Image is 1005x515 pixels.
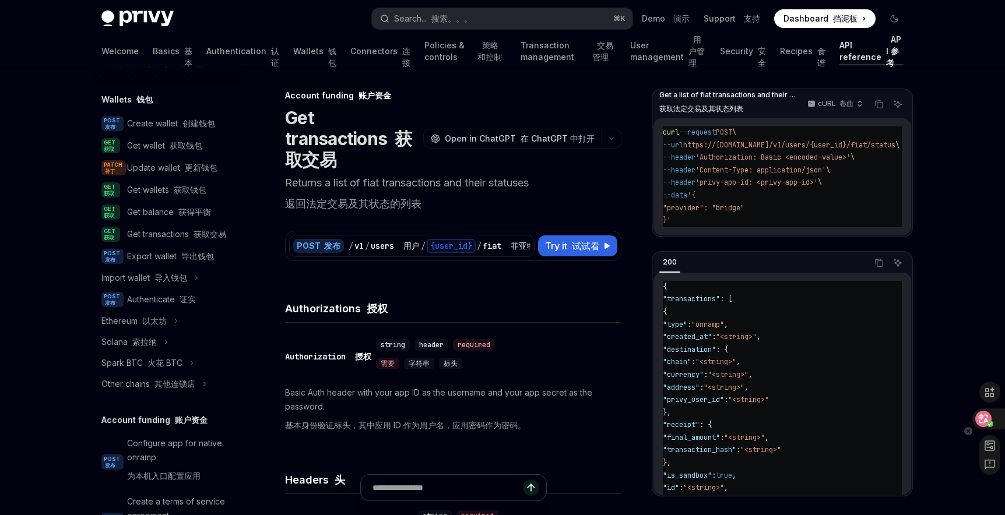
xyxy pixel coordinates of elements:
[349,240,353,252] div: /
[402,46,410,68] font: 连接
[663,483,679,492] span: "id"
[92,267,241,288] button: Import wallet 导入钱包
[101,10,174,27] img: dark logo
[801,94,868,114] button: cURL 卷曲
[663,395,724,404] span: "privy_user_id"
[826,165,830,175] span: \
[127,183,206,197] div: Get wallets
[427,239,476,253] div: {user_id}
[691,320,724,329] span: "onramp"
[732,471,736,480] span: ,
[105,299,115,306] font: 发布
[477,40,502,62] font: 策略和控制
[185,163,217,172] font: 更新钱包
[101,227,120,242] span: GET
[783,13,858,24] span: Dashboard
[720,294,732,304] span: : [
[695,153,851,162] span: 'Authorization: Basic <encoded-value>'
[700,420,712,429] span: : {
[431,13,472,23] font: 搜索。。。
[178,207,211,217] font: 获得平衡
[104,146,114,152] font: 获取
[744,383,749,392] span: ,
[104,212,114,218] font: 获取
[663,165,695,175] span: --header
[890,255,905,270] button: Ask AI
[354,240,364,252] div: v1
[663,357,691,366] span: "chain"
[886,34,901,68] font: API 参考
[736,445,740,454] span: :
[757,332,761,341] span: ,
[180,294,196,304] font: 证实
[642,13,690,24] a: Demo 演示
[127,205,211,219] div: Get balance
[704,370,708,379] span: :
[371,240,420,252] div: users
[663,332,712,341] span: "created_at"
[285,128,412,170] font: 获取交易
[355,351,371,362] font: 授权
[92,288,241,311] a: POST 发布Authenticate 证实
[101,204,120,220] span: GET
[127,292,196,306] div: Authenticate
[444,359,458,368] span: 标头
[367,302,388,315] font: 授权
[101,160,126,175] span: PATCH
[663,307,667,316] span: {
[679,128,716,137] span: --request
[872,97,887,112] button: Copy the contents from the code block
[683,140,895,150] span: https://[DOMAIN_NAME]/v1/users/{user_id}/fiat/status
[101,93,153,107] h5: Wallets
[324,241,340,251] font: 发布
[758,46,766,68] font: 安全
[732,128,736,137] span: \
[105,124,115,130] font: 发布
[101,138,120,153] span: GET
[720,37,766,65] a: Security 安全
[92,245,241,267] a: POST 发布Export wallet 导出钱包
[147,358,182,368] font: 火花 BTC
[872,255,887,270] button: Copy the contents from the code block
[663,178,695,187] span: --header
[328,46,336,68] font: 钱包
[206,37,279,65] a: Authentication 认证
[285,197,421,210] font: 返回法定交易及其状态的列表
[895,140,899,150] span: \
[153,37,192,65] a: Basics 基本
[104,190,114,196] font: 获取
[572,240,600,252] font: 试试看
[663,282,667,291] span: {
[170,140,202,150] font: 获取钱包
[127,161,217,175] div: Update wallet
[421,240,426,252] div: /
[101,249,124,264] span: POST
[521,133,595,143] font: 在 ChatGPT 中打开
[683,483,724,492] span: "<string>"
[101,314,167,328] div: Ethereum
[885,9,904,28] button: Toggle dark mode
[663,445,736,454] span: "transaction_hash"
[154,273,187,283] font: 导入钱包
[271,46,279,68] font: 认证
[663,408,671,417] span: },
[592,40,613,62] font: 交易管理
[663,433,720,442] span: "final_amount"
[92,373,241,394] button: Other chains 其他连锁店
[720,433,724,442] span: :
[663,345,716,354] span: "destination"
[818,99,853,108] p: cURL
[708,370,749,379] span: "<string>"
[92,311,241,331] button: Ethereum 以太坊
[372,8,633,29] button: Search... 搜索。。。⌘K
[105,462,115,468] font: 发布
[92,331,241,352] button: Solana 索拉纳
[712,471,716,480] span: :
[890,97,905,112] button: Ask AI
[445,133,595,144] span: Open in ChatGPT
[127,227,226,241] div: Get transactions
[663,203,744,213] span: "provider": "bridge"
[101,116,124,131] span: POST
[127,436,234,488] div: Configure app for native onramp
[818,178,822,187] span: \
